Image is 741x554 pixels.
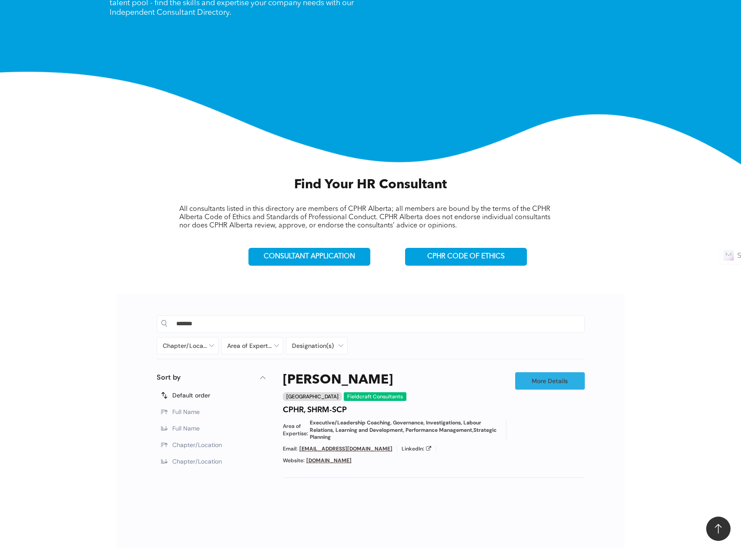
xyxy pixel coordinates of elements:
span: CONSULTANT APPLICATION [264,253,355,261]
a: [EMAIL_ADDRESS][DOMAIN_NAME] [299,445,392,452]
span: Website: [283,457,305,464]
span: Area of Expertise: [283,423,308,437]
div: Fieldcraft Consultants [344,392,406,401]
a: More Details [515,372,585,390]
a: [PERSON_NAME] [283,372,393,388]
a: [DOMAIN_NAME] [306,457,352,464]
p: Sort by [157,372,181,383]
span: LinkedIn: [402,445,424,453]
a: CONSULTANT APPLICATION [248,248,370,266]
h4: CPHR, SHRM-SCP [283,405,347,415]
span: Executive/Leadership Coaching, Governance, Investigations, Labour Relations, Learning and Develop... [310,419,502,441]
div: [GEOGRAPHIC_DATA] [283,392,342,401]
span: Email: [283,445,298,453]
span: Default order [172,391,210,399]
span: Full Name [172,408,200,416]
span: Find Your HR Consultant [294,178,447,191]
span: Full Name [172,424,200,432]
span: Chapter/Location [172,457,222,465]
span: CPHR CODE OF ETHICS [427,253,505,261]
span: All consultants listed in this directory are members of CPHR Alberta; all members are bound by th... [179,206,550,229]
span: Chapter/Location [172,441,222,449]
a: CPHR CODE OF ETHICS [405,248,527,266]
